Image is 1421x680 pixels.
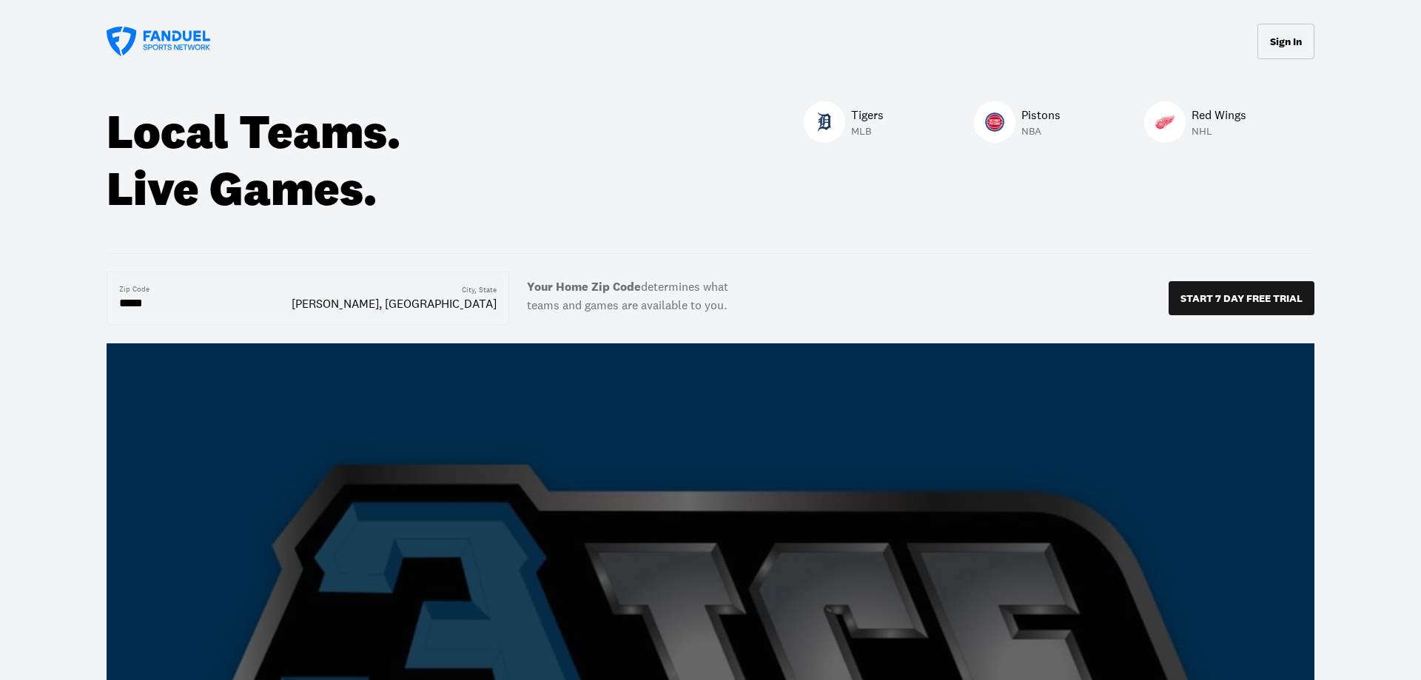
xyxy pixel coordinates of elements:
button: Sign In [1257,24,1314,59]
img: Tigers [815,112,834,132]
p: START 7 DAY FREE TRIAL [1180,293,1303,303]
a: FanDuel Sports Network [107,27,210,56]
b: Your Home Zip Code [527,279,641,294]
a: PistonsPistonsPistonsNBA [974,101,1061,147]
a: TigersTigersTigersMLB [804,101,884,147]
button: START 7 DAY FREE TRIAL [1169,281,1314,315]
div: Local Teams. Live Games. [107,104,440,218]
a: Red WingsRed WingsRed WingsNHL [1144,101,1246,147]
div: [PERSON_NAME], [GEOGRAPHIC_DATA] [292,295,497,312]
p: Pistons [1021,106,1061,124]
p: Red Wings [1192,106,1246,124]
img: Pistons [985,112,1004,132]
label: determines what teams and games are available to you. [509,272,746,326]
div: Zip Code [119,284,150,294]
p: NHL [1192,124,1246,138]
img: Red Wings [1155,112,1175,132]
p: Tigers [851,106,884,124]
p: MLB [851,124,884,138]
p: NBA [1021,124,1061,138]
div: City, State [462,285,497,295]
